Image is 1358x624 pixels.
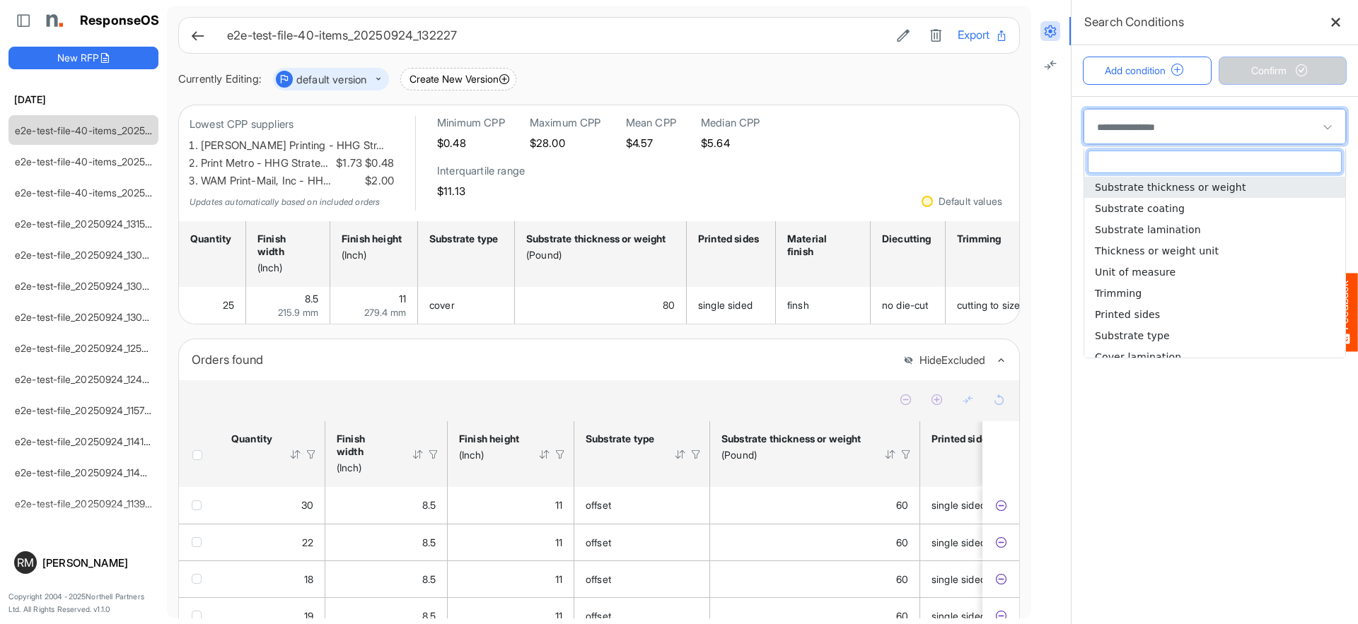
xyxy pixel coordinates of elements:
h6: [DATE] [8,92,158,107]
div: Default values [939,196,1002,206]
td: single sided is template cell Column Header httpsnorthellcomontologiesmapping-rulesmanufacturingh... [920,487,1047,524]
span: single sided [932,499,986,511]
li: [PERSON_NAME] Printing - HHG Str… [201,137,394,155]
div: Finish width [337,432,393,458]
td: single sided is template cell Column Header httpsnorthellcomontologiesmapping-rulesmanufacturingh... [920,524,1047,560]
div: Substrate thickness or weight [526,232,671,245]
td: 30 is template cell Column Header httpsnorthellcomontologiesmapping-rulesorderhasquantity [220,487,325,524]
span: Printed sides [1095,309,1160,320]
h6: e2e-test-file-40-items_20250924_132227 [227,30,881,42]
span: offset [586,573,611,585]
div: Substrate type [429,232,499,245]
button: Confirm Progress [1219,57,1347,85]
button: Export [958,26,1008,45]
a: e2e-test-file_20250924_130652 [15,311,160,323]
div: Substrate type [586,432,656,445]
span: 279.4 mm [364,307,406,318]
span: 22 [302,536,313,548]
td: 11 is template cell Column Header httpsnorthellcomontologiesmapping-rulesmeasurementhasfinishsize... [330,287,418,324]
span: 60 [896,610,908,622]
td: 60 is template cell Column Header httpsnorthellcomontologiesmapping-rulesmaterialhasmaterialthick... [710,487,920,524]
span: 18 [304,573,313,585]
div: Printed sides [932,432,993,445]
h5: $4.57 [626,137,676,149]
h6: Minimum CPP [437,116,505,130]
td: 8.5 is template cell Column Header httpsnorthellcomontologiesmapping-rulesmeasurementhasfinishsiz... [325,560,448,597]
div: Filter Icon [554,448,567,461]
a: e2e-test-file_20250924_125734 [15,342,159,354]
input: dropdownlistfilter [1089,151,1341,172]
div: (Inch) [459,449,520,461]
button: HideExcluded [903,355,985,367]
div: Filter Icon [427,448,440,461]
td: 8.5 is template cell Column Header httpsnorthellcomontologiesmapping-rulesmeasurementhasfinishsiz... [325,487,448,524]
span: 8.5 [422,536,436,548]
td: offset is template cell Column Header httpsnorthellcomontologiesmapping-rulesmaterialhassubstrate... [574,560,710,597]
h1: ResponseOS [80,13,160,28]
td: 11 is template cell Column Header httpsnorthellcomontologiesmapping-rulesmeasurementhasfinishsize... [448,560,574,597]
td: finsh is template cell Column Header httpsnorthellcomontologiesmapping-rulesmanufacturinghassubst... [776,287,871,324]
li: Print Metro - HHG Strate… [201,155,394,172]
div: Finish width [257,232,314,258]
div: Trimming [957,232,1023,245]
td: single sided is template cell Column Header httpsnorthellcomontologiesmapping-rulesmanufacturingh... [687,287,776,324]
span: $2.00 [362,172,394,190]
div: Orders found [192,350,893,370]
td: cutting to size is template cell Column Header httpsnorthellcomontologiesmapping-rulesmanufacturi... [946,287,1039,324]
button: Edit [893,26,914,45]
li: WAM Print-Mail, Inc - HH… [201,172,394,190]
a: e2e-test-file-40-items_20250924_132033 [15,155,206,167]
span: 30 [301,499,313,511]
button: Create New Version [400,68,516,90]
span: finsh [787,299,809,311]
span: Substrate lamination [1095,224,1201,235]
p: Lowest CPP suppliers [190,116,394,134]
td: 8.5 is template cell Column Header httpsnorthellcomontologiesmapping-rulesmeasurementhasfinishsiz... [246,287,330,324]
span: single sided [932,610,986,622]
div: Diecutting [882,232,929,245]
span: 8.5 [422,573,436,585]
td: offset is template cell Column Header httpsnorthellcomontologiesmapping-rulesmaterialhassubstrate... [574,524,710,560]
p: Copyright 2004 - 2025 Northell Partners Ltd. All Rights Reserved. v 1.1.0 [8,591,158,616]
td: 11 is template cell Column Header httpsnorthellcomontologiesmapping-rulesmeasurementhasfinishsize... [448,524,574,560]
span: $0.48 [362,155,394,172]
span: 215.9 mm [278,307,318,318]
span: 25 [223,299,234,311]
button: Exclude [994,536,1008,550]
h5: $0.48 [437,137,505,149]
span: single sided [932,573,986,585]
span: 60 [896,573,908,585]
a: e2e-test-file_20250924_130935 [15,249,160,261]
a: e2e-test-file-40-items_20250924_131750 [15,187,203,199]
div: dropdownlist [1084,146,1346,358]
div: Quantity [190,232,230,245]
span: 11 [555,610,562,622]
div: Material finish [787,232,854,258]
td: checkbox [179,487,220,524]
td: cover is template cell Column Header httpsnorthellcomontologiesmapping-rulesmaterialhassubstratem... [418,287,515,324]
h6: Median CPP [701,116,760,130]
td: 18 is template cell Column Header httpsnorthellcomontologiesmapping-rulesorderhasquantity [220,560,325,597]
th: Header checkbox [179,421,220,487]
h6: Maximum CPP [530,116,601,130]
span: Trimming [1095,288,1142,299]
span: 11 [555,499,562,511]
td: offset is template cell Column Header httpsnorthellcomontologiesmapping-rulesmaterialhassubstrate... [574,487,710,524]
td: 25 is template cell Column Header httpsnorthellcomontologiesmapping-rulesorderhasquantity [179,287,246,324]
a: e2e-test-file_20250924_114020 [15,466,159,478]
td: 578e6e2c-72e4-4ee0-a263-79f7f88fa8c4 is template cell Column Header [982,560,1022,597]
span: single sided [698,299,753,311]
span: 19 [304,610,313,622]
td: 60 is template cell Column Header httpsnorthellcomontologiesmapping-rulesmaterialhasmaterialthick... [710,560,920,597]
div: Quantity [231,432,271,445]
span: Cover lamination [1095,351,1181,363]
span: 8.5 [305,293,318,305]
td: single sided is template cell Column Header httpsnorthellcomontologiesmapping-rulesmanufacturingh... [920,560,1047,597]
img: Northell [39,6,67,35]
div: Finish height [459,432,520,445]
a: e2e-test-file_20250924_124028 [15,373,161,385]
div: Currently Editing: [178,71,262,88]
span: 11 [555,573,562,585]
span: offset [586,610,611,622]
div: Filter Icon [690,448,702,461]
